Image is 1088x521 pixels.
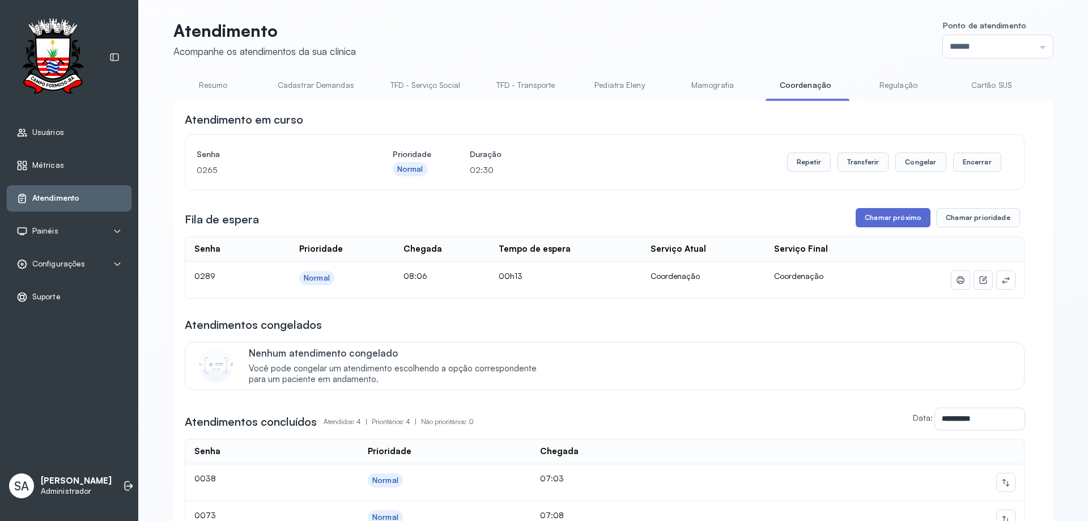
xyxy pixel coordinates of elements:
[197,146,354,162] h4: Senha
[368,446,411,457] div: Prioridade
[397,164,423,174] div: Normal
[774,244,828,255] div: Serviço Final
[194,473,216,483] span: 0038
[12,18,93,97] img: Logotipo do estabelecimento
[41,486,112,496] p: Administrador
[173,20,356,41] p: Atendimento
[185,211,259,227] h3: Fila de espera
[185,317,322,333] h3: Atendimentos congelados
[16,160,122,171] a: Métricas
[953,153,1001,172] button: Encerrar
[324,414,372,430] p: Atendidos: 4
[895,153,946,172] button: Congelar
[173,45,356,57] div: Acompanhe os atendimentos da sua clínica
[32,226,58,236] span: Painéis
[673,76,752,95] a: Mamografia
[173,76,253,95] a: Resumo
[913,413,933,422] label: Data:
[403,271,427,281] span: 08:06
[185,112,303,128] h3: Atendimento em curso
[372,476,398,485] div: Normal
[299,244,343,255] div: Prioridade
[403,244,442,255] div: Chegada
[856,208,930,227] button: Chamar próximo
[943,20,1026,30] span: Ponto de atendimento
[858,76,938,95] a: Regulação
[379,76,471,95] a: TFD - Serviço Social
[194,271,215,281] span: 0289
[32,193,79,203] span: Atendimento
[470,146,501,162] h4: Duração
[774,271,823,281] span: Coordenação
[185,414,317,430] h3: Atendimentos concluídos
[41,476,112,486] p: [PERSON_NAME]
[199,348,233,382] img: Imagem de CalloutCard
[194,244,220,255] div: Senha
[485,76,567,95] a: TFD - Transporte
[651,244,706,255] div: Serviço Atual
[16,193,122,204] a: Atendimento
[580,76,659,95] a: Pediatra Eleny
[787,153,831,172] button: Repetir
[32,292,61,302] span: Suporte
[304,273,330,283] div: Normal
[470,162,501,178] p: 02:30
[32,160,64,170] span: Métricas
[499,271,522,281] span: 00h13
[951,76,1031,95] a: Cartão SUS
[499,244,571,255] div: Tempo de espera
[421,414,474,430] p: Não prioritários: 0
[249,347,549,359] p: Nenhum atendimento congelado
[936,208,1020,227] button: Chamar prioridade
[16,127,122,138] a: Usuários
[393,146,431,162] h4: Prioridade
[194,446,220,457] div: Senha
[194,510,216,520] span: 0073
[838,153,889,172] button: Transferir
[32,128,64,137] span: Usuários
[540,473,564,483] span: 07:03
[365,417,367,426] span: |
[249,363,549,385] span: Você pode congelar um atendimento escolhendo a opção correspondente para um paciente em andamento.
[372,414,421,430] p: Prioritários: 4
[266,76,365,95] a: Cadastrar Demandas
[197,162,354,178] p: 0265
[32,259,85,269] span: Configurações
[651,271,756,281] div: Coordenação
[540,446,579,457] div: Chegada
[415,417,416,426] span: |
[766,76,845,95] a: Coordenação
[540,510,564,520] span: 07:08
